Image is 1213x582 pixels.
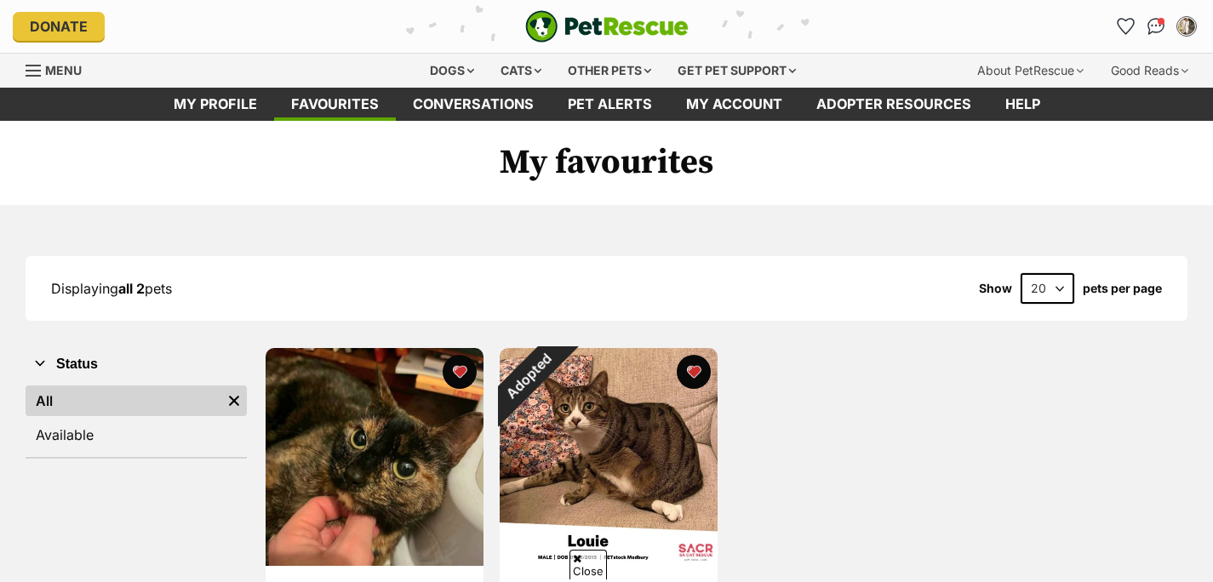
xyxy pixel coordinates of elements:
div: Get pet support [666,54,808,88]
a: Adopted [500,552,718,569]
span: Displaying pets [51,280,172,297]
a: Favourites [274,88,396,121]
a: Conversations [1142,13,1170,40]
label: pets per page [1083,282,1162,295]
a: Available [26,419,247,450]
img: Taro [266,348,483,566]
button: My account [1173,13,1200,40]
img: Grace Moriarty profile pic [1178,18,1195,35]
a: Help [988,88,1057,121]
a: All [26,385,221,416]
div: Cats [489,54,553,88]
img: chat-41dd97257d64d25036548639549fe6c8038ab92f7586957e7f3b1b290dea8141.svg [1147,18,1165,35]
ul: Account quick links [1112,13,1200,40]
img: logo-e224e6f780fb5917bec1dbf3a21bbac754714ae5b6737aabdf751b685950b380.svg [525,10,689,43]
a: My account [669,88,799,121]
a: PetRescue [525,10,689,43]
div: Good Reads [1099,54,1200,88]
span: Menu [45,63,82,77]
button: favourite [677,355,711,389]
div: Adopted [478,326,579,427]
a: My profile [157,88,274,121]
button: favourite [443,355,477,389]
strong: all 2 [118,280,145,297]
div: Status [26,382,247,457]
a: Adopter resources [799,88,988,121]
a: Donate [13,12,105,41]
a: Menu [26,54,94,84]
span: Close [569,550,607,579]
img: Louie [500,348,718,566]
span: Show [979,282,1012,295]
a: Remove filter [221,385,247,416]
div: Dogs [418,54,486,88]
a: Pet alerts [551,88,669,121]
button: Status [26,353,247,375]
div: Other pets [556,54,663,88]
div: About PetRescue [965,54,1096,88]
a: Favourites [1112,13,1139,40]
a: conversations [396,88,551,121]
